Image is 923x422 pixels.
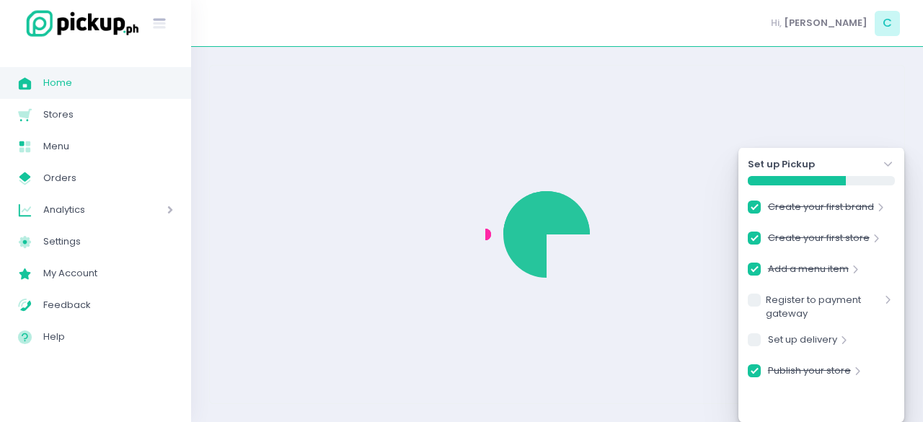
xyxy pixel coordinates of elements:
[784,16,867,30] span: [PERSON_NAME]
[43,232,173,251] span: Settings
[748,157,815,172] strong: Set up Pickup
[768,364,851,383] a: Publish your store
[766,293,881,321] a: Register to payment gateway
[875,11,900,36] span: C
[768,200,874,219] a: Create your first brand
[43,105,173,124] span: Stores
[43,137,173,156] span: Menu
[43,296,173,315] span: Feedback
[768,333,837,352] a: Set up delivery
[768,231,870,250] a: Create your first store
[768,262,849,281] a: Add a menu item
[18,8,141,39] img: logo
[43,328,173,346] span: Help
[43,169,173,188] span: Orders
[771,16,782,30] span: Hi,
[43,201,126,219] span: Analytics
[43,74,173,92] span: Home
[43,264,173,283] span: My Account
